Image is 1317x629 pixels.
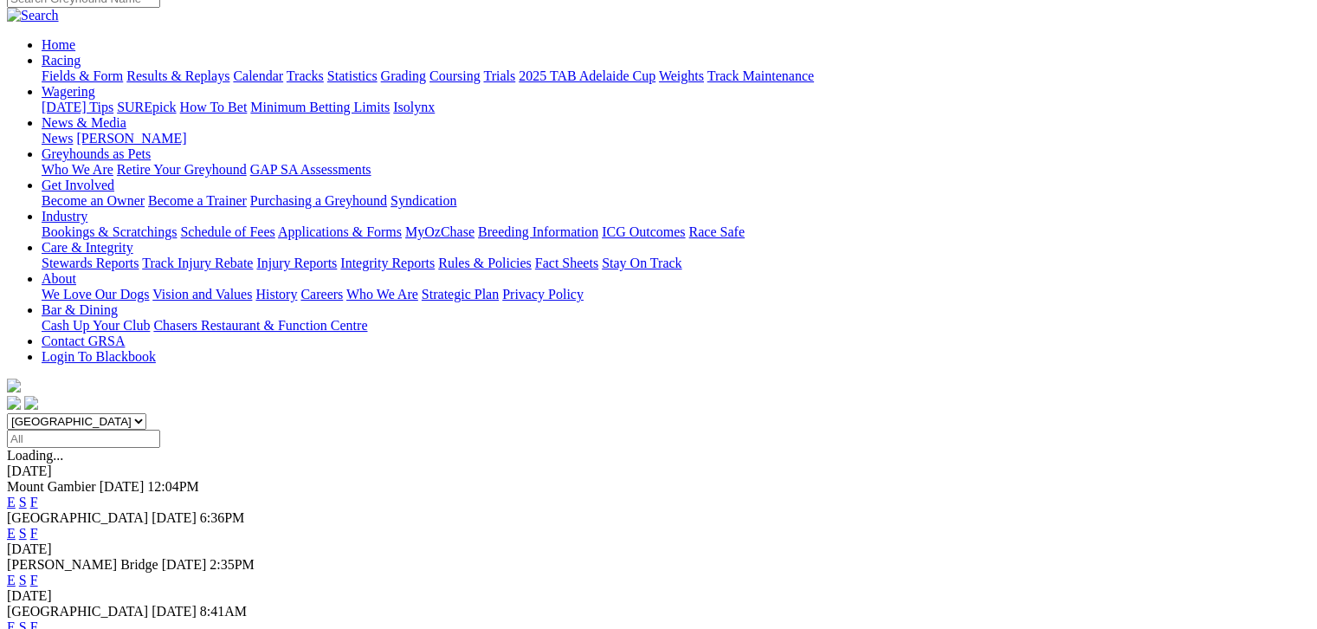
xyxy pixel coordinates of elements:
a: Bar & Dining [42,302,118,317]
a: Tracks [287,68,324,83]
span: 6:36PM [200,510,245,525]
div: Greyhounds as Pets [42,162,1310,178]
a: S [19,526,27,541]
a: Trials [483,68,515,83]
div: Bar & Dining [42,318,1310,334]
a: Breeding Information [478,224,598,239]
a: Grading [381,68,426,83]
img: facebook.svg [7,396,21,410]
a: How To Bet [180,100,248,114]
a: Purchasing a Greyhound [250,193,387,208]
a: Injury Reports [256,256,337,270]
a: Become an Owner [42,193,145,208]
a: [PERSON_NAME] [76,131,186,146]
a: Greyhounds as Pets [42,146,151,161]
a: MyOzChase [405,224,475,239]
a: Bookings & Scratchings [42,224,177,239]
div: Care & Integrity [42,256,1310,271]
div: Racing [42,68,1310,84]
a: News [42,131,73,146]
div: [DATE] [7,588,1310,604]
span: [GEOGRAPHIC_DATA] [7,604,148,619]
div: [DATE] [7,541,1310,557]
a: Who We Are [42,162,113,177]
a: Home [42,37,75,52]
a: Fact Sheets [535,256,598,270]
div: About [42,287,1310,302]
a: Results & Replays [126,68,229,83]
span: Loading... [7,448,63,463]
a: Care & Integrity [42,240,133,255]
img: Search [7,8,59,23]
div: Industry [42,224,1310,240]
a: History [255,287,297,302]
a: Schedule of Fees [180,224,274,239]
a: Chasers Restaurant & Function Centre [153,318,367,333]
a: F [30,573,38,587]
a: Statistics [327,68,378,83]
span: Mount Gambier [7,479,96,494]
a: GAP SA Assessments [250,162,371,177]
a: Become a Trainer [148,193,247,208]
a: S [19,495,27,509]
a: F [30,495,38,509]
a: Retire Your Greyhound [117,162,247,177]
span: [DATE] [152,604,197,619]
a: Racing [42,53,81,68]
a: Who We Are [346,287,418,302]
a: About [42,271,76,286]
a: Contact GRSA [42,334,125,348]
span: 2:35PM [210,557,255,572]
a: Minimum Betting Limits [250,100,390,114]
a: Weights [659,68,704,83]
a: Applications & Forms [278,224,402,239]
a: Industry [42,209,87,224]
img: logo-grsa-white.png [7,379,21,392]
a: Vision and Values [152,287,252,302]
a: [DATE] Tips [42,100,113,114]
a: We Love Our Dogs [42,287,149,302]
a: Rules & Policies [438,256,532,270]
span: [DATE] [100,479,145,494]
a: Integrity Reports [340,256,435,270]
a: Privacy Policy [502,287,584,302]
a: Careers [300,287,343,302]
a: Track Injury Rebate [142,256,253,270]
a: E [7,573,16,587]
a: S [19,573,27,587]
span: 12:04PM [147,479,199,494]
span: [DATE] [162,557,207,572]
div: [DATE] [7,464,1310,479]
img: twitter.svg [24,396,38,410]
span: [DATE] [152,510,197,525]
a: F [30,526,38,541]
a: Race Safe [688,224,744,239]
span: [GEOGRAPHIC_DATA] [7,510,148,525]
span: [PERSON_NAME] Bridge [7,557,158,572]
span: 8:41AM [200,604,247,619]
a: Stay On Track [602,256,681,270]
a: Calendar [233,68,283,83]
div: News & Media [42,131,1310,146]
a: ICG Outcomes [602,224,685,239]
a: Fields & Form [42,68,123,83]
a: Get Involved [42,178,114,192]
a: Syndication [391,193,456,208]
a: Isolynx [393,100,435,114]
a: Track Maintenance [707,68,814,83]
div: Get Involved [42,193,1310,209]
div: Wagering [42,100,1310,115]
a: SUREpick [117,100,176,114]
a: Stewards Reports [42,256,139,270]
a: 2025 TAB Adelaide Cup [519,68,655,83]
a: Cash Up Your Club [42,318,150,333]
a: Coursing [429,68,481,83]
a: News & Media [42,115,126,130]
a: Wagering [42,84,95,99]
a: Strategic Plan [422,287,499,302]
input: Select date [7,430,160,448]
a: E [7,526,16,541]
a: E [7,495,16,509]
a: Login To Blackbook [42,349,156,364]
